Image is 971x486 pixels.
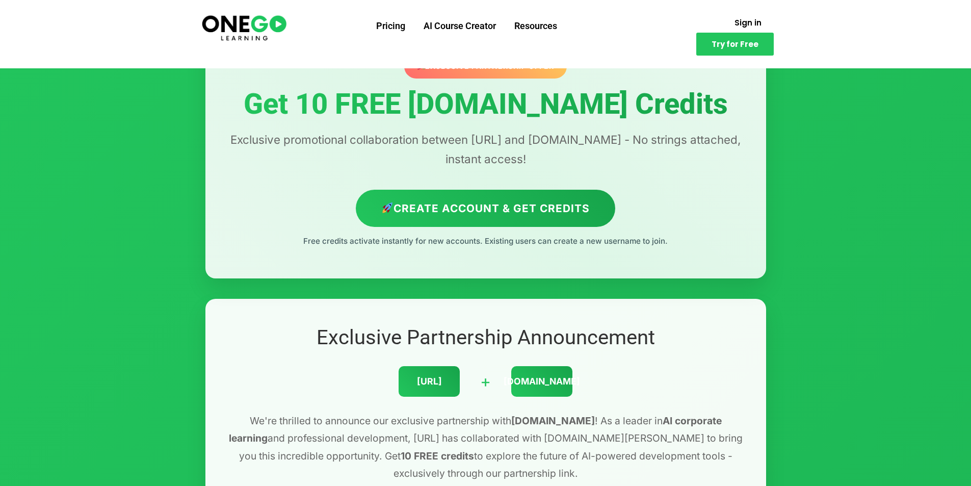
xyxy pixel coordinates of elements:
a: Create Account & Get Credits [356,190,615,227]
a: AI Course Creator [414,13,505,39]
img: 🚀 [382,202,393,213]
span: Sign in [734,19,762,27]
a: Try for Free [696,33,774,56]
div: [DOMAIN_NAME] [511,366,572,397]
span: Try for Free [712,40,758,48]
div: + [480,368,491,394]
h1: Get 10 FREE [DOMAIN_NAME] Credits [226,89,746,120]
strong: 10 FREE credits [401,450,474,462]
a: Pricing [367,13,414,39]
p: We're thrilled to announce our exclusive partnership with ! As a leader in and professional devel... [226,412,746,482]
p: Exclusive promotional collaboration between [URL] and [DOMAIN_NAME] - No strings attached, instan... [226,130,746,169]
a: Resources [505,13,566,39]
div: [URL] [399,366,460,397]
p: Free credits activate instantly for new accounts. Existing users can create a new username to join. [226,235,746,248]
strong: [DOMAIN_NAME] [511,415,595,427]
a: Sign in [722,13,774,33]
h2: Exclusive Partnership Announcement [226,324,746,351]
